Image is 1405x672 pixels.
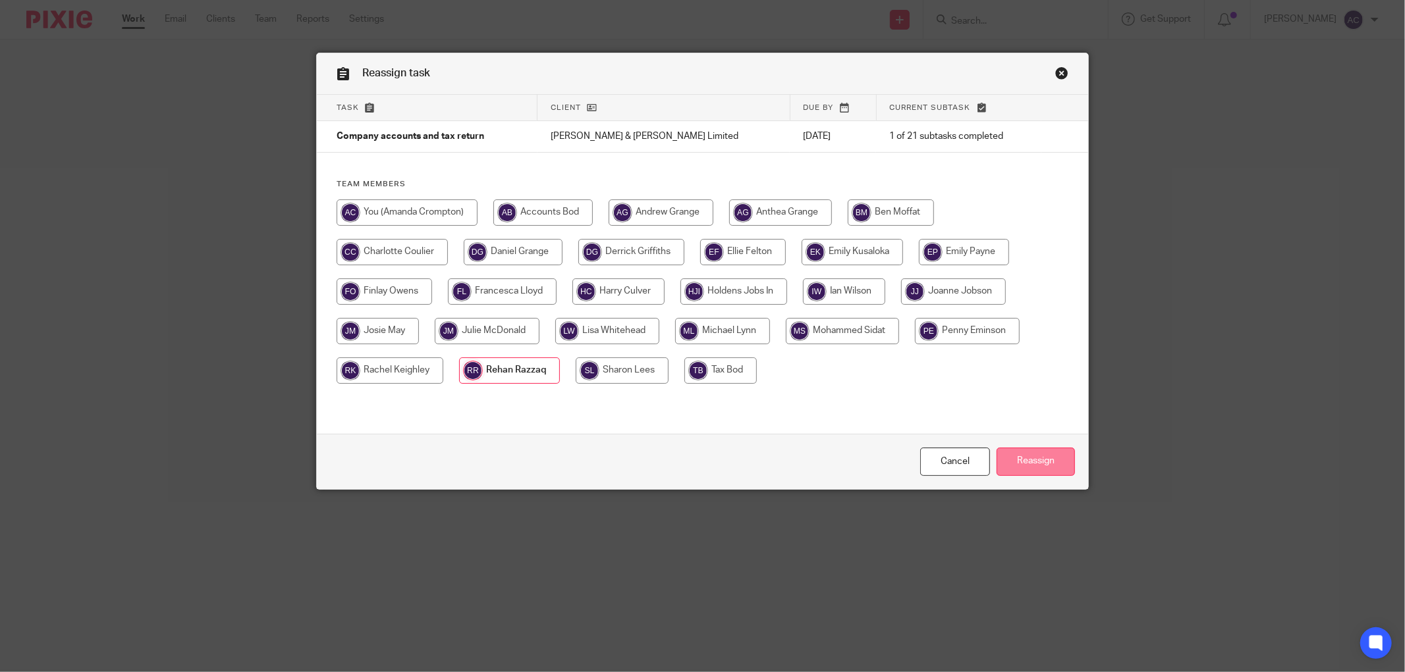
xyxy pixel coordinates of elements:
[804,104,834,111] span: Due by
[876,121,1041,153] td: 1 of 21 subtasks completed
[890,104,971,111] span: Current subtask
[803,130,863,143] p: [DATE]
[337,132,484,142] span: Company accounts and tax return
[997,448,1075,476] input: Reassign
[337,179,1068,190] h4: Team members
[551,130,777,143] p: [PERSON_NAME] & [PERSON_NAME] Limited
[1055,66,1068,84] a: Close this dialog window
[337,104,359,111] span: Task
[920,448,990,476] a: Close this dialog window
[362,68,430,78] span: Reassign task
[551,104,581,111] span: Client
